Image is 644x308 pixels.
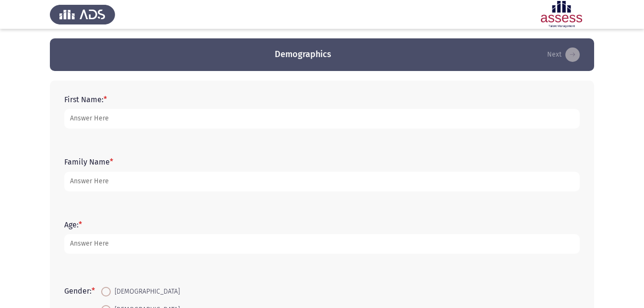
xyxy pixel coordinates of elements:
button: load next page [544,47,583,62]
label: Family Name [64,157,113,166]
img: Assessment logo of ASSESS English Language Assessment (3 Module) (Ad - IB) [529,1,594,28]
input: add answer text [64,172,580,191]
label: First Name: [64,95,107,104]
label: Age: [64,220,82,229]
span: [DEMOGRAPHIC_DATA] [111,286,180,297]
label: Gender: [64,286,95,296]
input: add answer text [64,109,580,129]
h3: Demographics [275,48,331,60]
input: add answer text [64,234,580,254]
img: Assess Talent Management logo [50,1,115,28]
